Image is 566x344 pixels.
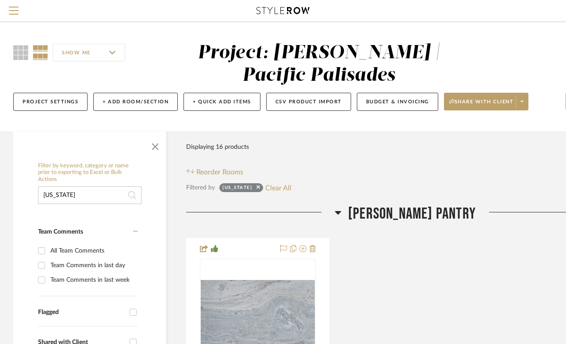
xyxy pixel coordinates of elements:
span: Team Comments [38,229,83,235]
button: Clear All [265,182,291,193]
button: CSV Product Import [266,93,351,111]
div: All Team Comments [50,244,135,258]
div: Team Comments in last day [50,258,135,272]
div: Flagged [38,309,125,316]
span: Reorder Rooms [196,167,243,178]
input: Search within 16 results [38,186,141,204]
span: Share with client [449,98,514,112]
div: Team Comments in last week [50,273,135,287]
div: [US_STATE] [222,185,252,193]
button: + Quick Add Items [184,93,260,111]
button: Close [146,136,164,154]
button: + Add Room/Section [93,93,178,111]
button: Reorder Rooms [186,167,243,178]
button: Project Settings [13,93,88,111]
button: Budget & Invoicing [357,93,438,111]
div: Project: [PERSON_NAME] | Pacific Palisades [198,44,440,85]
button: Share with client [444,93,529,110]
h6: Filter by keyword, category or name prior to exporting to Excel or Bulk Actions [38,163,141,183]
span: [PERSON_NAME] Pantry [348,204,476,223]
div: Filtered by [186,183,215,193]
div: Displaying 16 products [186,138,249,156]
